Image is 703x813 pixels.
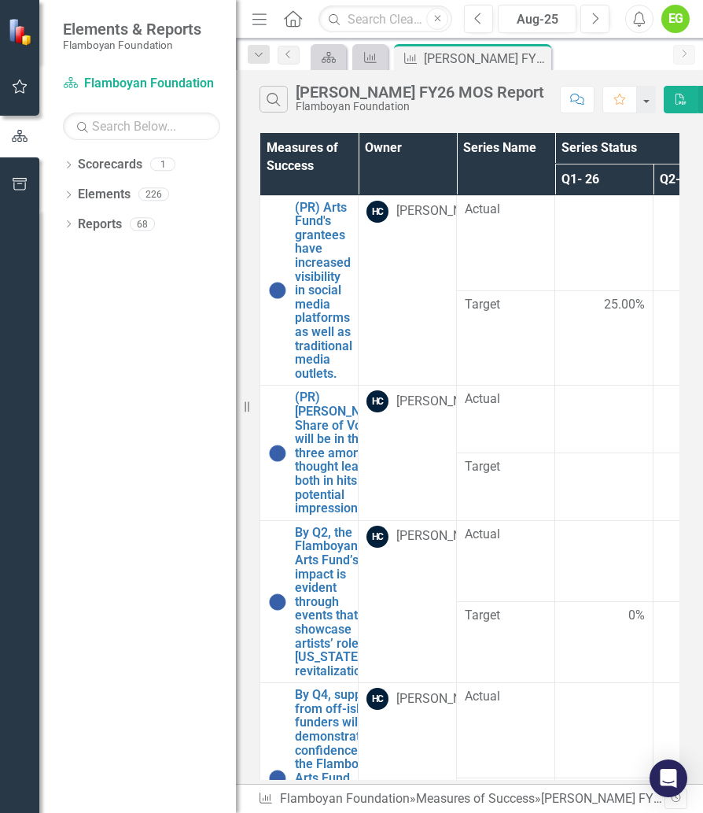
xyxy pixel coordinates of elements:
[150,158,175,172] div: 1
[555,520,653,601] td: Double-Click to Edit
[661,5,690,33] button: EG
[604,296,645,314] span: 25.00%
[498,5,576,33] button: Aug-25
[63,39,201,51] small: Flamboyan Foundation
[465,526,547,544] span: Actual
[465,296,547,314] span: Target
[268,281,287,300] img: No Information
[78,216,122,234] a: Reports
[8,18,35,46] img: ClearPoint Strategy
[78,186,131,204] a: Elements
[555,290,653,386] td: Double-Click to Edit
[295,201,352,381] a: (PR) Arts Fund's grantees have increased visibility in social media platforms as well as traditio...
[258,790,664,808] div: » »
[295,526,372,678] a: By Q2, the Flamboyan Arts Fund’s impact is evident through events that showcase artists’ role in ...
[396,202,491,220] div: [PERSON_NAME]
[63,20,201,39] span: Elements & Reports
[555,683,653,778] td: Double-Click to Edit
[260,195,359,386] td: Double-Click to Edit Right Click for Context Menu
[260,520,359,683] td: Double-Click to Edit Right Click for Context Menu
[465,607,547,625] span: Target
[130,217,155,231] div: 68
[63,113,220,140] input: Search Below...
[260,386,359,520] td: Double-Click to Edit Right Click for Context Menu
[366,390,388,412] div: HC
[465,201,547,219] span: Actual
[138,188,169,201] div: 226
[268,444,287,463] img: No Information
[555,602,653,683] td: Double-Click to Edit
[268,593,287,612] img: No Information
[366,526,388,548] div: HC
[650,759,687,797] div: Open Intercom Messenger
[366,201,388,223] div: HC
[555,195,653,290] td: Double-Click to Edit
[555,453,653,521] td: Double-Click to Edit
[268,769,287,788] img: No Information
[628,607,645,625] span: 0%
[396,527,491,545] div: [PERSON_NAME]
[465,390,547,408] span: Actual
[503,10,571,29] div: Aug-25
[416,791,535,806] a: Measures of Success
[366,688,388,710] div: HC
[396,393,491,411] div: [PERSON_NAME]
[318,6,452,33] input: Search ClearPoint...
[424,49,547,68] div: [PERSON_NAME] FY26 MOS Report
[396,690,491,708] div: [PERSON_NAME]
[296,101,544,113] div: Flamboyan Foundation
[465,458,547,476] span: Target
[280,791,410,806] a: Flamboyan Foundation
[296,83,544,101] div: [PERSON_NAME] FY26 MOS Report
[555,386,653,453] td: Double-Click to Edit
[295,390,398,515] a: (PR) [PERSON_NAME]'s Share of Voice will be in the top three among Arts thought leaders, both in ...
[465,688,547,706] span: Actual
[78,156,142,174] a: Scorecards
[63,75,220,93] a: Flamboyan Foundation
